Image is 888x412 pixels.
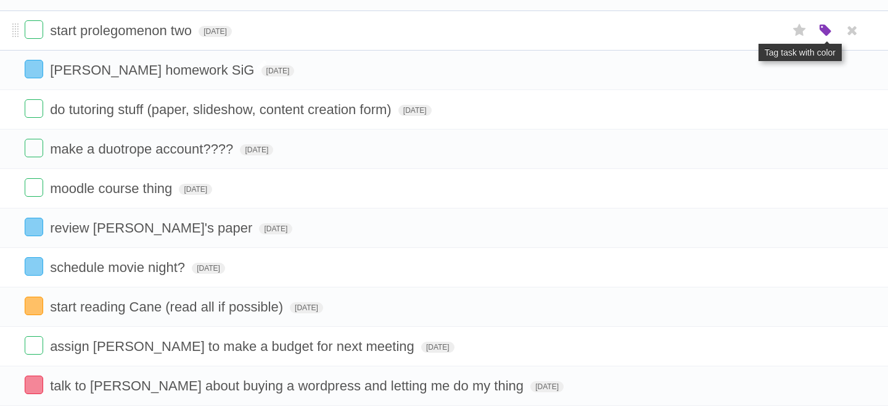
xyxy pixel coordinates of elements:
label: Done [25,218,43,236]
span: [DATE] [261,65,295,76]
span: [DATE] [192,263,225,274]
label: Done [25,20,43,39]
span: start reading Cane (read all if possible) [50,299,286,315]
span: [DATE] [179,184,212,195]
span: talk to [PERSON_NAME] about buying a wordpress and letting me do my thing [50,378,527,393]
span: [DATE] [199,26,232,37]
label: Done [25,178,43,197]
label: Done [25,139,43,157]
span: [DATE] [530,381,564,392]
label: Done [25,297,43,315]
label: Done [25,257,43,276]
span: [DATE] [240,144,273,155]
span: assign [PERSON_NAME] to make a budget for next meeting [50,339,417,354]
span: [PERSON_NAME] homework SiG [50,62,257,78]
span: make a duotrope account???? [50,141,236,157]
span: schedule movie night? [50,260,188,275]
span: [DATE] [398,105,432,116]
label: Done [25,376,43,394]
span: [DATE] [259,223,292,234]
span: [DATE] [421,342,454,353]
span: do tutoring stuff (paper, slideshow, content creation form) [50,102,395,117]
span: review [PERSON_NAME]'s paper [50,220,255,236]
span: start prolegomenon two [50,23,195,38]
label: Done [25,336,43,355]
span: [DATE] [290,302,323,313]
label: Done [25,60,43,78]
label: Done [25,99,43,118]
label: Star task [788,20,812,41]
span: moodle course thing [50,181,175,196]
